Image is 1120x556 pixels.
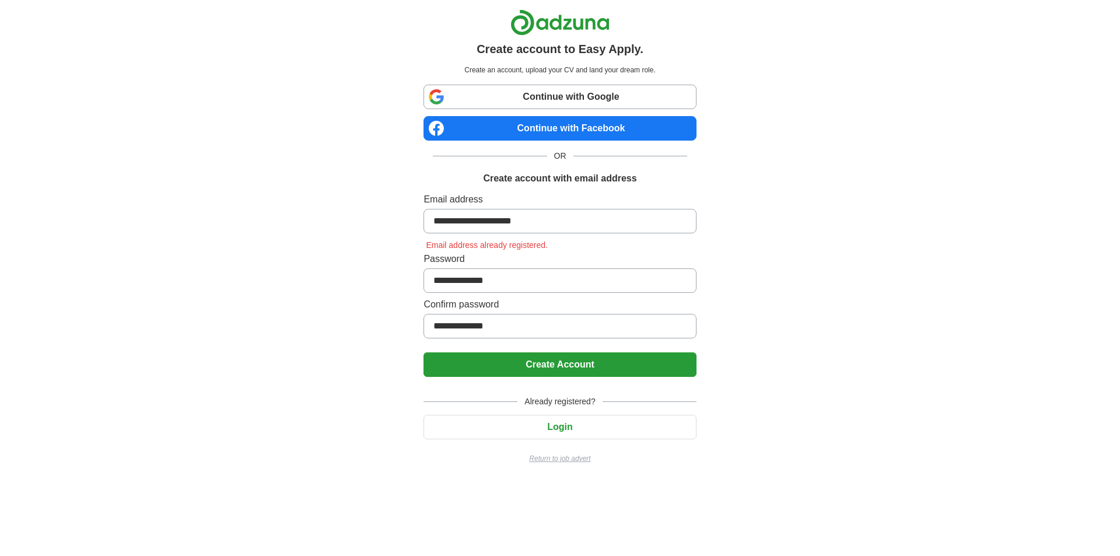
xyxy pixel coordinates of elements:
span: Email address already registered. [423,240,550,250]
label: Email address [423,193,696,207]
a: Login [423,422,696,432]
a: Return to job advert [423,453,696,464]
p: Create an account, upload your CV and land your dream role. [426,65,694,75]
a: Continue with Facebook [423,116,696,141]
span: OR [547,150,573,162]
label: Password [423,252,696,266]
h1: Create account with email address [483,172,636,186]
label: Confirm password [423,298,696,312]
button: Create Account [423,352,696,377]
a: Continue with Google [423,85,696,109]
h1: Create account to Easy Apply. [477,40,643,58]
img: Adzuna logo [510,9,610,36]
span: Already registered? [517,396,602,408]
button: Login [423,415,696,439]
